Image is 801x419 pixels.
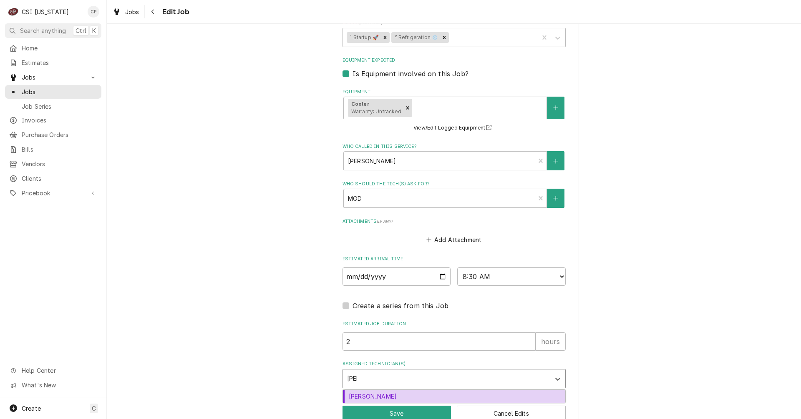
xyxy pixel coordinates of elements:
[351,101,370,107] strong: Cooler
[343,321,566,350] div: Estimated Job Duration
[22,44,97,52] span: Home
[22,366,96,375] span: Help Center
[22,116,97,125] span: Invoices
[146,5,160,18] button: Navigate back
[343,218,566,225] label: Attachments
[5,85,101,99] a: Jobs
[553,105,558,111] svg: Create New Equipment
[343,181,566,187] label: Who should the tech(s) ask for?
[353,301,449,311] label: Create a series from this Job
[5,100,101,113] a: Job Series
[5,23,101,38] button: Search anythingCtrlK
[353,69,469,79] label: Is Equipment involved on this Job?
[22,130,97,139] span: Purchase Orders
[347,32,380,43] div: ¹ Startup 🚀
[343,57,566,64] label: Equipment Expected
[5,172,101,185] a: Clients
[380,32,390,43] div: Remove ¹ Startup 🚀
[22,87,97,96] span: Jobs
[5,378,101,392] a: Go to What's New
[412,123,496,133] button: View/Edit Logged Equipment
[22,189,85,197] span: Pricebook
[343,321,566,327] label: Estimated Job Duration
[92,404,96,413] span: C
[547,151,564,170] button: Create New Contact
[343,57,566,78] div: Equipment Expected
[457,267,566,286] select: Time Select
[22,58,97,67] span: Estimates
[92,26,96,35] span: K
[22,7,69,16] div: CSI [US_STATE]
[22,102,97,111] span: Job Series
[343,143,566,170] div: Who called in this service?
[553,195,558,201] svg: Create New Contact
[22,381,96,389] span: What's New
[425,234,483,246] button: Add Attachment
[5,113,101,127] a: Invoices
[5,70,101,84] a: Go to Jobs
[343,181,566,208] div: Who should the tech(s) ask for?
[343,256,566,285] div: Estimated Arrival Time
[5,128,101,142] a: Purchase Orders
[5,41,101,55] a: Home
[440,32,449,43] div: Remove ² Refrigeration ❄️
[88,6,99,17] div: CP
[109,5,143,19] a: Jobs
[403,99,412,117] div: Remove [object Object]
[343,20,566,47] div: Labels
[22,73,85,82] span: Jobs
[22,174,97,183] span: Clients
[547,97,564,119] button: Create New Equipment
[8,6,19,17] div: CSI Kentucky's Avatar
[343,218,566,246] div: Attachments
[5,157,101,171] a: Vendors
[553,158,558,164] svg: Create New Contact
[20,26,66,35] span: Search anything
[343,361,566,367] label: Assigned Technician(s)
[88,6,99,17] div: Craig Pierce's Avatar
[5,186,101,200] a: Go to Pricebook
[343,143,566,150] label: Who called in this service?
[343,390,565,403] div: [PERSON_NAME]
[8,6,19,17] div: C
[22,160,97,168] span: Vendors
[377,219,393,224] span: ( if any )
[343,89,566,95] label: Equipment
[125,7,139,16] span: Jobs
[547,189,564,208] button: Create New Contact
[391,32,440,43] div: ² Refrigeration ❄️
[536,332,566,351] div: hours
[5,142,101,156] a: Bills
[22,145,97,154] span: Bills
[351,108,401,115] span: Warranty: Untracked
[22,405,41,412] span: Create
[160,6,189,17] span: Edit Job
[5,56,101,70] a: Estimates
[76,26,86,35] span: Ctrl
[343,267,451,286] input: Date
[343,256,566,262] label: Estimated Arrival Time
[343,361,566,388] div: Assigned Technician(s)
[343,89,566,133] div: Equipment
[5,364,101,377] a: Go to Help Center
